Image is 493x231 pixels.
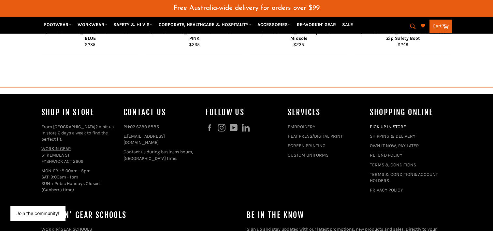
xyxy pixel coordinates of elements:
a: TERMS & CONDITIONS: ACCOUNT HOLDERS [370,172,438,183]
h4: SHOPPING ONLINE [370,107,445,118]
a: SCREEN PRINTING [288,143,326,148]
h4: services [288,107,363,118]
a: HEAT PRESS/DIGITAL PRINT [288,133,343,139]
h4: Shop In Store [41,107,117,118]
h4: Be in the know [247,210,445,221]
p: PH: [123,124,199,130]
a: SHIPPING & DELIVERY [370,133,415,139]
a: 02 6280 5885 [130,124,159,130]
div: $249 [358,41,448,48]
a: OWN IT NOW, PAY LATER [370,143,419,148]
div: $235 [150,41,239,48]
p: E: [123,133,199,146]
a: EMBROIDERY [288,124,315,130]
p: Contact us during business hours, [GEOGRAPHIC_DATA] time. [123,149,199,162]
span: Free Australia-wide delivery for orders over $99 [173,5,320,11]
h4: Contact Us [123,107,199,118]
h4: Follow us [206,107,281,118]
a: PICK UP IN STORE [370,124,406,130]
a: PRIVACY POLICY [370,187,403,193]
div: $235 [45,41,135,48]
a: CUSTOM UNIFORMS [288,152,328,158]
a: TERMS & CONDITIONS [370,162,416,168]
p: 51 KEMBLA ST FYSHWICK ACT 2609 [41,146,117,164]
a: ACCESSORIES [255,19,293,30]
button: Join the community! [16,210,59,216]
h4: WORKIN' GEAR SCHOOLS [41,210,240,221]
a: REFUND POLICY [370,152,402,158]
a: RE-WORKIN' GEAR [294,19,339,30]
a: SAFETY & HI VIS [111,19,155,30]
div: $235 [254,41,343,48]
p: MON-FRI: 8:00am - 5pm SAT: 9:00am - 1pm SUN + Pubic Holidays Closed (Canberra time) [41,168,117,193]
a: FOOTWEAR [41,19,74,30]
a: WORKWEAR [75,19,110,30]
a: CORPORATE, HEALTHCARE & HOSPITALITY [156,19,254,30]
p: From [GEOGRAPHIC_DATA]? Visit us in store 6 days a week to find the perfect fit. [41,124,117,143]
a: Cart [429,20,452,33]
a: SALE [340,19,355,30]
a: [EMAIL_ADDRESS][DOMAIN_NAME] [123,133,165,145]
a: WORKIN GEAR [41,146,71,151]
